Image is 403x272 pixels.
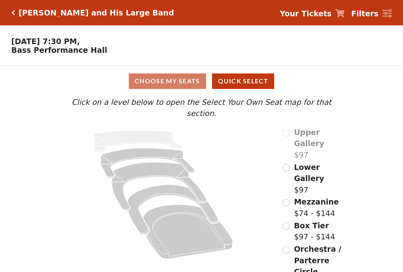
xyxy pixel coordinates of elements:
[294,127,347,161] label: $97
[294,128,324,148] span: Upper Gallery
[280,9,332,18] strong: Your Tickets
[94,131,183,152] path: Upper Gallery - Seats Available: 0
[19,8,174,17] h5: [PERSON_NAME] and His Large Band
[294,162,347,196] label: $97
[351,8,392,19] a: Filters
[212,73,274,89] button: Quick Select
[294,197,339,206] span: Mezzanine
[351,9,378,18] strong: Filters
[294,163,324,183] span: Lower Gallery
[294,220,335,243] label: $97 - $144
[11,10,15,15] a: Click here to go back to filters
[294,196,339,219] label: $74 - $144
[280,8,345,19] a: Your Tickets
[56,96,347,119] p: Click on a level below to open the Select Your Own Seat map for that section.
[101,148,195,178] path: Lower Gallery - Seats Available: 245
[143,204,233,259] path: Orchestra / Parterre Circle - Seats Available: 24
[294,221,329,230] span: Box Tier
